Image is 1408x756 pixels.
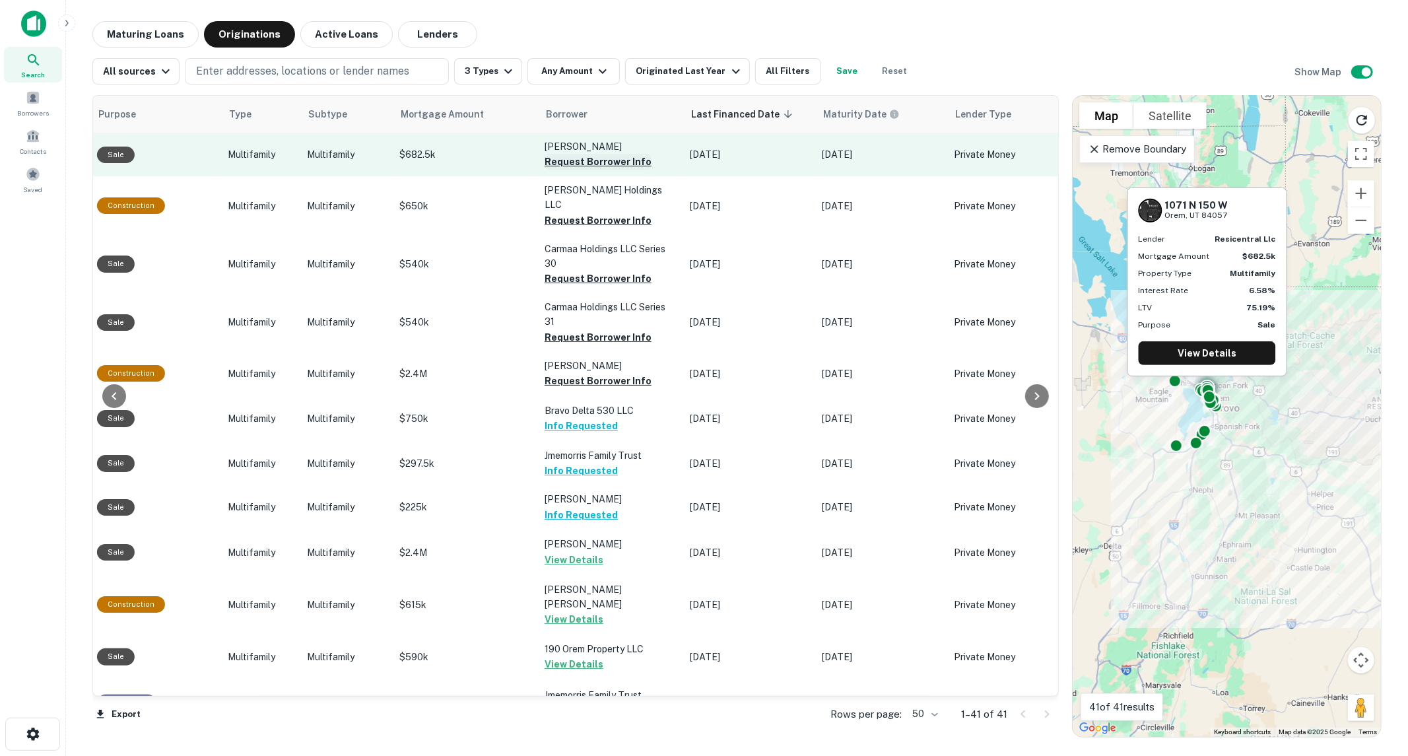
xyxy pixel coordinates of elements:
[1165,209,1228,222] p: Orem, UT 84057
[228,257,294,271] p: Multifamily
[822,598,941,612] p: [DATE]
[228,199,294,213] p: Multifamily
[874,58,916,85] button: Reset
[307,147,386,162] p: Multifamily
[228,147,294,162] p: Multifamily
[822,315,941,329] p: [DATE]
[1258,320,1276,329] strong: Sale
[826,58,869,85] button: Save your search to get updates of matches that match your search criteria.
[229,106,251,122] span: Type
[1139,302,1153,314] p: LTV
[90,96,221,133] th: Purpose
[954,500,1059,514] p: Private Money
[1250,286,1276,295] strong: 6.58%
[822,545,941,560] p: [DATE]
[822,366,941,381] p: [DATE]
[755,58,821,85] button: All Filters
[527,58,620,85] button: Any Amount
[1279,728,1351,736] span: Map data ©2025 Google
[399,456,531,471] p: $297.5k
[21,69,45,80] span: Search
[92,21,199,48] button: Maturing Loans
[399,147,531,162] p: $682.5k
[545,271,652,287] button: Request Borrower Info
[961,706,1007,722] p: 1–41 of 41
[822,500,941,514] p: [DATE]
[4,123,62,159] a: Contacts
[1139,233,1166,245] p: Lender
[24,184,43,195] span: Saved
[4,47,62,83] a: Search
[1214,728,1271,737] button: Keyboard shortcuts
[1139,285,1189,296] p: Interest Rate
[545,552,603,568] button: View Details
[1348,106,1376,134] button: Reload search area
[228,598,294,612] p: Multifamily
[196,63,409,79] p: Enter addresses, locations or lender names
[636,63,743,79] div: Originated Last Year
[1348,647,1374,673] button: Map camera controls
[1079,102,1133,129] button: Show street map
[21,11,46,37] img: capitalize-icon.png
[307,199,386,213] p: Multifamily
[17,108,49,118] span: Borrowers
[822,147,941,162] p: [DATE]
[228,650,294,664] p: Multifamily
[398,21,477,48] button: Lenders
[228,411,294,426] p: Multifamily
[307,315,386,329] p: Multifamily
[545,611,603,627] button: View Details
[545,463,618,479] button: Info Requested
[690,650,809,664] p: [DATE]
[947,96,1066,133] th: Lender Type
[690,500,809,514] p: [DATE]
[307,366,386,381] p: Multifamily
[228,456,294,471] p: Multifamily
[399,500,531,514] p: $225k
[399,598,531,612] p: $615k
[399,650,531,664] p: $590k
[307,257,386,271] p: Multifamily
[4,85,62,121] a: Borrowers
[1294,65,1343,79] h6: Show Map
[822,650,941,664] p: [DATE]
[1088,141,1186,157] p: Remove Boundary
[300,21,393,48] button: Active Loans
[92,58,180,85] button: All sources
[830,706,902,722] p: Rows per page:
[20,146,46,156] span: Contacts
[4,162,62,197] a: Saved
[228,500,294,514] p: Multifamily
[1230,269,1276,278] strong: Multifamily
[545,418,618,434] button: Info Requested
[690,147,809,162] p: [DATE]
[690,411,809,426] p: [DATE]
[690,315,809,329] p: [DATE]
[954,257,1059,271] p: Private Money
[545,507,618,523] button: Info Requested
[954,411,1059,426] p: Private Money
[399,199,531,213] p: $650k
[1243,252,1276,261] strong: $682.5k
[204,21,295,48] button: Originations
[954,147,1059,162] p: Private Money
[1342,650,1408,714] iframe: Chat Widget
[399,411,531,426] p: $750k
[307,650,386,664] p: Multifamily
[1165,199,1228,211] h6: 1071 N 150 W
[401,106,501,122] span: Mortgage Amount
[228,315,294,329] p: Multifamily
[823,107,887,121] h6: Maturity Date
[307,456,386,471] p: Multifamily
[545,183,677,212] p: [PERSON_NAME] Holdings LLC
[1348,141,1374,167] button: Toggle fullscreen view
[823,107,900,121] div: Maturity dates displayed may be estimated. Please contact the lender for the most accurate maturi...
[399,257,531,271] p: $540k
[545,154,652,170] button: Request Borrower Info
[823,107,917,121] span: Maturity dates displayed may be estimated. Please contact the lender for the most accurate maturi...
[1139,319,1171,331] p: Purpose
[545,329,652,345] button: Request Borrower Info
